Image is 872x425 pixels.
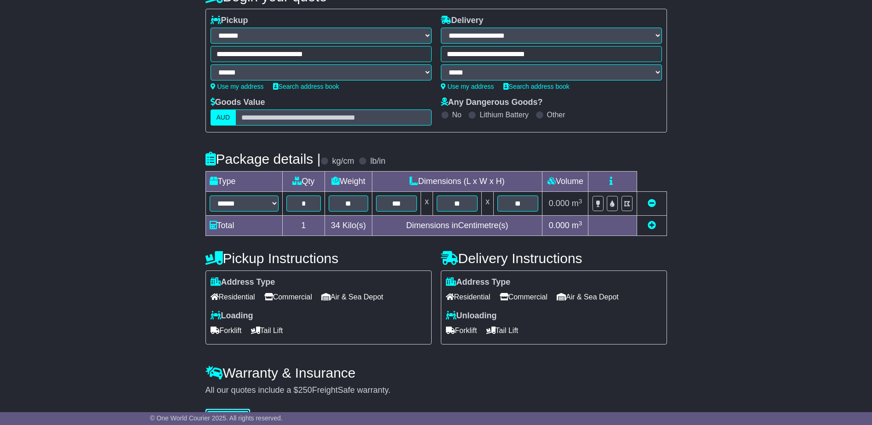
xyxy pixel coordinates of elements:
[325,216,372,236] td: Kilo(s)
[549,199,570,208] span: 0.000
[332,156,354,167] label: kg/cm
[486,323,519,338] span: Tail Lift
[264,290,312,304] span: Commercial
[372,216,542,236] td: Dimensions in Centimetre(s)
[572,199,582,208] span: m
[205,151,321,167] h4: Package details |
[251,323,283,338] span: Tail Lift
[211,83,264,90] a: Use my address
[549,221,570,230] span: 0.000
[479,110,529,119] label: Lithium Battery
[205,251,432,266] h4: Pickup Instructions
[205,172,282,192] td: Type
[441,83,494,90] a: Use my address
[325,172,372,192] td: Weight
[331,221,340,230] span: 34
[452,110,462,119] label: No
[446,323,477,338] span: Forklift
[482,192,494,216] td: x
[205,385,667,396] div: All our quotes include a $ FreightSafe warranty.
[557,290,619,304] span: Air & Sea Depot
[282,216,325,236] td: 1
[372,172,542,192] td: Dimensions (L x W x H)
[211,323,242,338] span: Forklift
[211,277,275,287] label: Address Type
[150,414,283,422] span: © One World Courier 2025. All rights reserved.
[205,409,251,425] button: Get Quotes
[542,172,588,192] td: Volume
[298,385,312,395] span: 250
[211,16,248,26] label: Pickup
[211,311,253,321] label: Loading
[205,365,667,380] h4: Warranty & Insurance
[446,277,511,287] label: Address Type
[446,290,490,304] span: Residential
[446,311,497,321] label: Unloading
[273,83,339,90] a: Search address book
[500,290,547,304] span: Commercial
[648,199,656,208] a: Remove this item
[211,109,236,126] label: AUD
[579,198,582,205] sup: 3
[547,110,565,119] label: Other
[421,192,433,216] td: x
[503,83,570,90] a: Search address book
[211,98,265,108] label: Goods Value
[321,290,383,304] span: Air & Sea Depot
[370,156,385,167] label: lb/in
[282,172,325,192] td: Qty
[648,221,656,230] a: Add new item
[211,290,255,304] span: Residential
[579,220,582,227] sup: 3
[205,216,282,236] td: Total
[441,251,667,266] h4: Delivery Instructions
[441,98,543,108] label: Any Dangerous Goods?
[572,221,582,230] span: m
[441,16,484,26] label: Delivery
